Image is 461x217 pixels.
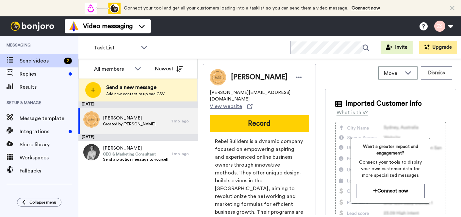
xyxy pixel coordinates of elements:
[356,184,425,198] button: Connect now
[83,111,100,128] img: 915bc65c-1053-4746-ae19-240c4fe2fd7a.png
[172,151,194,156] div: 1 mo. ago
[78,101,198,108] div: [DATE]
[381,41,413,54] button: Invite
[210,102,253,110] a: View website
[150,62,188,75] button: Newest
[78,134,198,141] div: [DATE]
[103,115,156,121] span: [PERSON_NAME]
[94,65,131,73] div: All members
[419,41,457,54] button: Upgrade
[210,102,242,110] span: View website
[85,3,121,14] div: animation
[20,128,66,136] span: Integrations
[29,200,56,205] span: Collapse menu
[103,145,168,152] span: [PERSON_NAME]
[210,115,309,132] button: Record
[352,6,380,10] a: Connect now
[20,115,78,122] span: Message template
[345,99,422,109] span: Imported Customer Info
[103,157,168,162] span: Send a practice message to yourself
[103,152,168,157] span: CEO & Marketing Consultant
[20,154,78,162] span: Workspaces
[210,69,226,85] img: Image of Sherby
[69,21,79,31] img: vm-color.svg
[384,69,402,77] span: Move
[106,91,165,97] span: Add new contact or upload CSV
[83,22,133,31] span: Video messaging
[421,66,452,80] button: Dismiss
[172,118,194,124] div: 1 mo. ago
[103,121,156,127] span: Created by [PERSON_NAME]
[231,72,288,82] span: [PERSON_NAME]
[8,22,57,31] img: bj-logo-header-white.svg
[83,144,100,160] img: 18b98fcd-545c-4ba7-b703-f829fd516e68.jpg
[337,109,368,117] div: What is this?
[356,159,425,179] span: Connect your tools to display your own customer data for more specialized messages
[106,83,165,91] span: Send a new message
[20,167,78,175] span: Fallbacks
[356,143,425,156] span: Want a greater impact and engagement?
[94,44,138,52] span: Task List
[20,70,66,78] span: Replies
[20,57,61,65] span: Send videos
[210,89,309,102] span: [PERSON_NAME][EMAIL_ADDRESS][DOMAIN_NAME]
[64,58,72,64] div: 2
[17,198,61,207] button: Collapse menu
[20,141,78,149] span: Share library
[20,83,78,91] span: Results
[124,6,348,10] span: Connect your tool and get all your customers loading into a tasklist so you can send them a video...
